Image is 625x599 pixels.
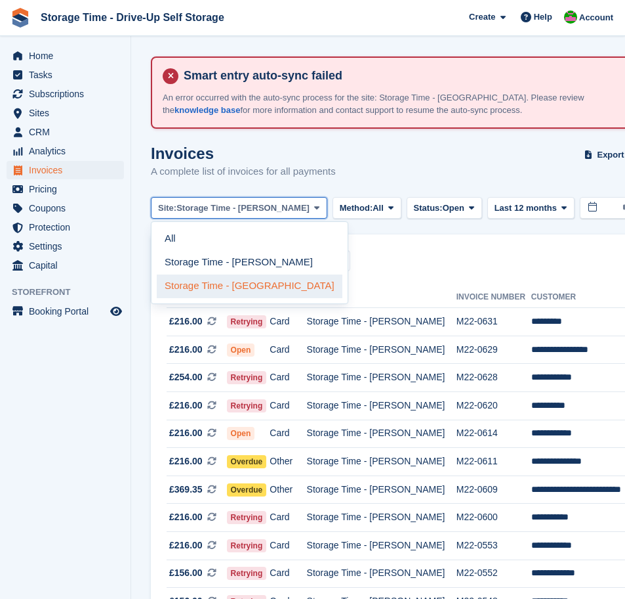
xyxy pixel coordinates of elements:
td: M22-0600 [456,504,531,532]
span: Help [534,11,552,24]
span: Retrying [227,511,267,524]
a: Storage Time - [PERSON_NAME] [157,251,342,275]
span: Open [443,202,464,215]
span: Subscriptions [29,85,108,103]
p: A complete list of invoices for all payments [151,164,336,179]
span: Retrying [227,315,267,328]
span: Account [579,11,613,24]
span: Home [29,47,108,65]
span: Export [597,148,624,162]
button: Last 12 months [487,197,575,219]
span: Overdue [227,483,267,497]
span: £254.00 [169,370,203,384]
span: Capital [29,256,108,275]
span: £216.00 [169,315,203,328]
td: Card [270,308,306,336]
a: menu [7,302,124,321]
span: Retrying [227,567,267,580]
td: Storage Time - [PERSON_NAME] [307,531,456,560]
button: Method: All [333,197,401,219]
td: M22-0552 [456,560,531,588]
a: menu [7,142,124,160]
a: All [157,227,342,251]
span: £216.00 [169,510,203,524]
span: Coupons [29,199,108,217]
td: Storage Time - [PERSON_NAME] [307,448,456,476]
td: Other [270,476,306,504]
td: M22-0631 [456,308,531,336]
span: Protection [29,218,108,236]
span: Storefront [12,286,131,299]
span: Site: [158,202,176,215]
td: Storage Time - [PERSON_NAME] [307,560,456,588]
span: £216.00 [169,539,203,552]
td: Card [270,336,306,364]
span: Overdue [227,455,267,468]
span: Last 12 months [494,202,557,215]
a: menu [7,180,124,198]
span: Storage Time - [PERSON_NAME] [176,202,310,215]
span: Open [227,427,255,440]
span: £216.00 [169,343,203,357]
span: £156.00 [169,566,203,580]
td: Card [270,364,306,392]
img: stora-icon-8386f47178a22dfd0bd8f6a31ec36ba5ce8667c1dd55bd0f319d3a0aa187defe.svg [10,8,30,28]
a: menu [7,199,124,217]
td: M22-0629 [456,336,531,364]
button: Status: Open [407,197,482,219]
a: menu [7,123,124,141]
td: Storage Time - [PERSON_NAME] [307,391,456,420]
td: Storage Time - [PERSON_NAME] [307,308,456,336]
span: £369.35 [169,483,203,497]
span: Retrying [227,371,267,384]
span: £216.00 [169,399,203,412]
span: Create [469,11,495,24]
td: Storage Time - [PERSON_NAME] [307,476,456,504]
span: Invoices [29,161,108,179]
a: menu [7,85,124,103]
a: menu [7,256,124,275]
p: An error occurred with the auto-sync process for the site: Storage Time - [GEOGRAPHIC_DATA]. Plea... [163,91,622,117]
span: Retrying [227,539,267,552]
img: Saeed [564,11,577,24]
td: Storage Time - [PERSON_NAME] [307,364,456,392]
a: knowledge base [174,105,240,115]
a: Storage Time - [GEOGRAPHIC_DATA] [157,275,342,298]
span: Pricing [29,180,108,198]
td: M22-0609 [456,476,531,504]
span: Analytics [29,142,108,160]
th: Invoice Number [456,287,531,308]
span: Status: [414,202,443,215]
span: Sites [29,104,108,122]
span: Open [227,344,255,357]
td: Storage Time - [PERSON_NAME] [307,420,456,448]
span: Booking Portal [29,302,108,321]
td: M22-0614 [456,420,531,448]
td: Card [270,504,306,532]
span: £216.00 [169,455,203,468]
td: Card [270,531,306,560]
th: Site [307,287,456,308]
button: Site: Storage Time - [PERSON_NAME] [151,197,327,219]
a: menu [7,161,124,179]
span: Settings [29,237,108,255]
span: All [373,202,384,215]
span: Method: [340,202,373,215]
span: Tasks [29,66,108,84]
td: M22-0620 [456,391,531,420]
td: Storage Time - [PERSON_NAME] [307,504,456,532]
a: menu [7,237,124,255]
td: Other [270,448,306,476]
a: menu [7,104,124,122]
td: Card [270,420,306,448]
td: M22-0628 [456,364,531,392]
td: Card [270,391,306,420]
a: menu [7,66,124,84]
td: M22-0553 [456,531,531,560]
a: menu [7,218,124,236]
td: Card [270,560,306,588]
a: Storage Time - Drive-Up Self Storage [35,7,230,28]
a: Preview store [108,303,124,319]
span: Retrying [227,399,267,412]
span: £216.00 [169,426,203,440]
